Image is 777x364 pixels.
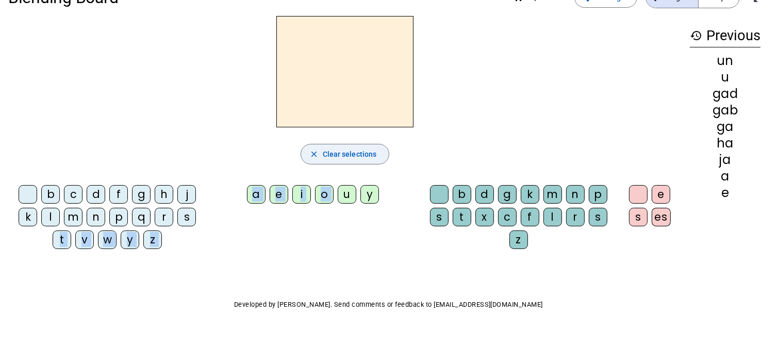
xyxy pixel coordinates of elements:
[690,187,761,199] div: e
[690,24,761,47] h3: Previous
[64,185,82,204] div: c
[690,121,761,133] div: ga
[521,185,539,204] div: k
[98,230,117,249] div: w
[53,230,71,249] div: t
[247,185,266,204] div: a
[589,208,607,226] div: s
[143,230,162,249] div: z
[109,208,128,226] div: p
[177,208,196,226] div: s
[155,185,173,204] div: h
[498,185,517,204] div: g
[543,208,562,226] div: l
[301,144,390,164] button: Clear selections
[690,170,761,183] div: a
[566,208,585,226] div: r
[690,137,761,150] div: ha
[338,185,356,204] div: u
[292,185,311,204] div: i
[75,230,94,249] div: v
[41,185,60,204] div: b
[690,154,761,166] div: ja
[521,208,539,226] div: f
[270,185,288,204] div: e
[430,208,449,226] div: s
[19,208,37,226] div: k
[64,208,82,226] div: m
[652,208,671,226] div: es
[498,208,517,226] div: c
[360,185,379,204] div: y
[309,150,319,159] mat-icon: close
[690,88,761,100] div: gad
[177,185,196,204] div: j
[652,185,670,204] div: e
[323,148,377,160] span: Clear selections
[690,71,761,84] div: u
[41,208,60,226] div: l
[121,230,139,249] div: y
[509,230,528,249] div: z
[690,29,702,42] mat-icon: history
[87,185,105,204] div: d
[132,185,151,204] div: g
[690,55,761,67] div: un
[109,185,128,204] div: f
[589,185,607,204] div: p
[543,185,562,204] div: m
[453,185,471,204] div: b
[315,185,334,204] div: o
[629,208,648,226] div: s
[453,208,471,226] div: t
[8,299,769,311] p: Developed by [PERSON_NAME]. Send comments or feedback to [EMAIL_ADDRESS][DOMAIN_NAME]
[475,185,494,204] div: d
[566,185,585,204] div: n
[87,208,105,226] div: n
[155,208,173,226] div: r
[475,208,494,226] div: x
[132,208,151,226] div: q
[690,104,761,117] div: gab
